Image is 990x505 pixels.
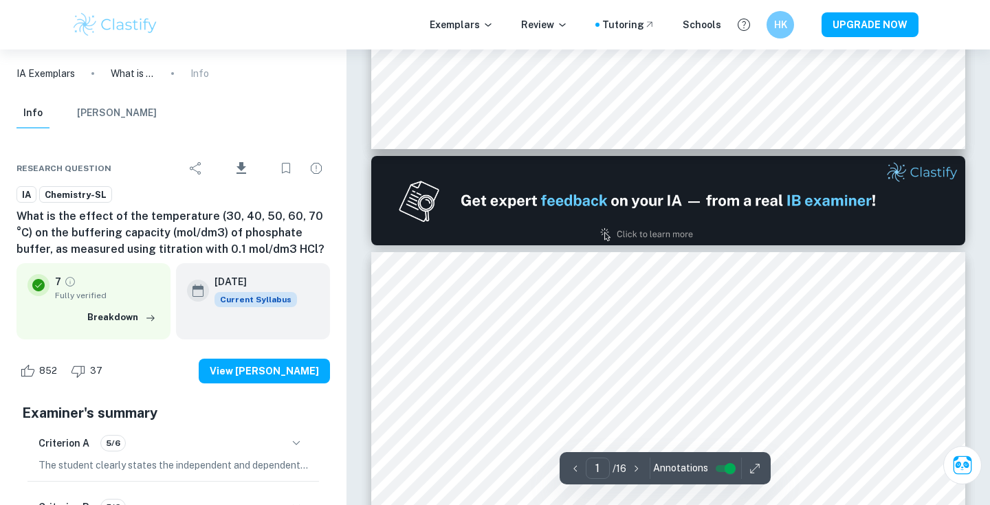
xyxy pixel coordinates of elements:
span: Research question [16,162,111,175]
div: Like [16,360,65,382]
button: Help and Feedback [732,13,756,36]
span: IA [17,188,36,202]
h5: Examiner's summary [22,403,324,423]
a: Schools [683,17,721,32]
a: Tutoring [602,17,655,32]
button: Breakdown [84,307,159,328]
span: Annotations [653,461,708,475]
p: What is the effect of the temperature (30, 40, 50, 60, 70 °C) on the buffering capacity (mol/dm3)... [111,66,155,81]
p: Info [190,66,209,81]
p: Exemplars [430,17,494,32]
p: The student clearly states the independent and dependent variables in the research question, incl... [38,458,308,473]
span: 852 [32,364,65,378]
img: Ad [371,156,965,245]
a: Chemistry-SL [39,186,112,203]
p: 7 [55,274,61,289]
button: UPGRADE NOW [822,12,918,37]
p: Review [521,17,568,32]
h6: What is the effect of the temperature (30, 40, 50, 60, 70 °C) on the buffering capacity (mol/dm3)... [16,208,330,258]
div: Bookmark [272,155,300,182]
button: Info [16,98,49,128]
span: 5/6 [101,437,125,449]
button: Ask Clai [943,446,982,484]
span: 37 [82,364,110,378]
p: / 16 [613,461,626,476]
div: Share [182,155,210,182]
a: IA [16,186,36,203]
button: View [PERSON_NAME] [199,359,330,383]
div: This exemplar is based on the current syllabus. Feel free to refer to it for inspiration/ideas wh... [214,292,297,307]
a: Grade fully verified [64,276,76,288]
span: Chemistry-SL [40,188,111,202]
div: Download [212,150,269,186]
div: Report issue [302,155,330,182]
h6: HK [773,17,789,32]
span: Current Syllabus [214,292,297,307]
div: Dislike [67,360,110,382]
span: Fully verified [55,289,159,302]
img: Clastify logo [71,11,159,38]
h6: [DATE] [214,274,286,289]
button: HK [767,11,794,38]
a: IA Exemplars [16,66,75,81]
h6: Criterion A [38,436,89,451]
button: [PERSON_NAME] [77,98,157,128]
